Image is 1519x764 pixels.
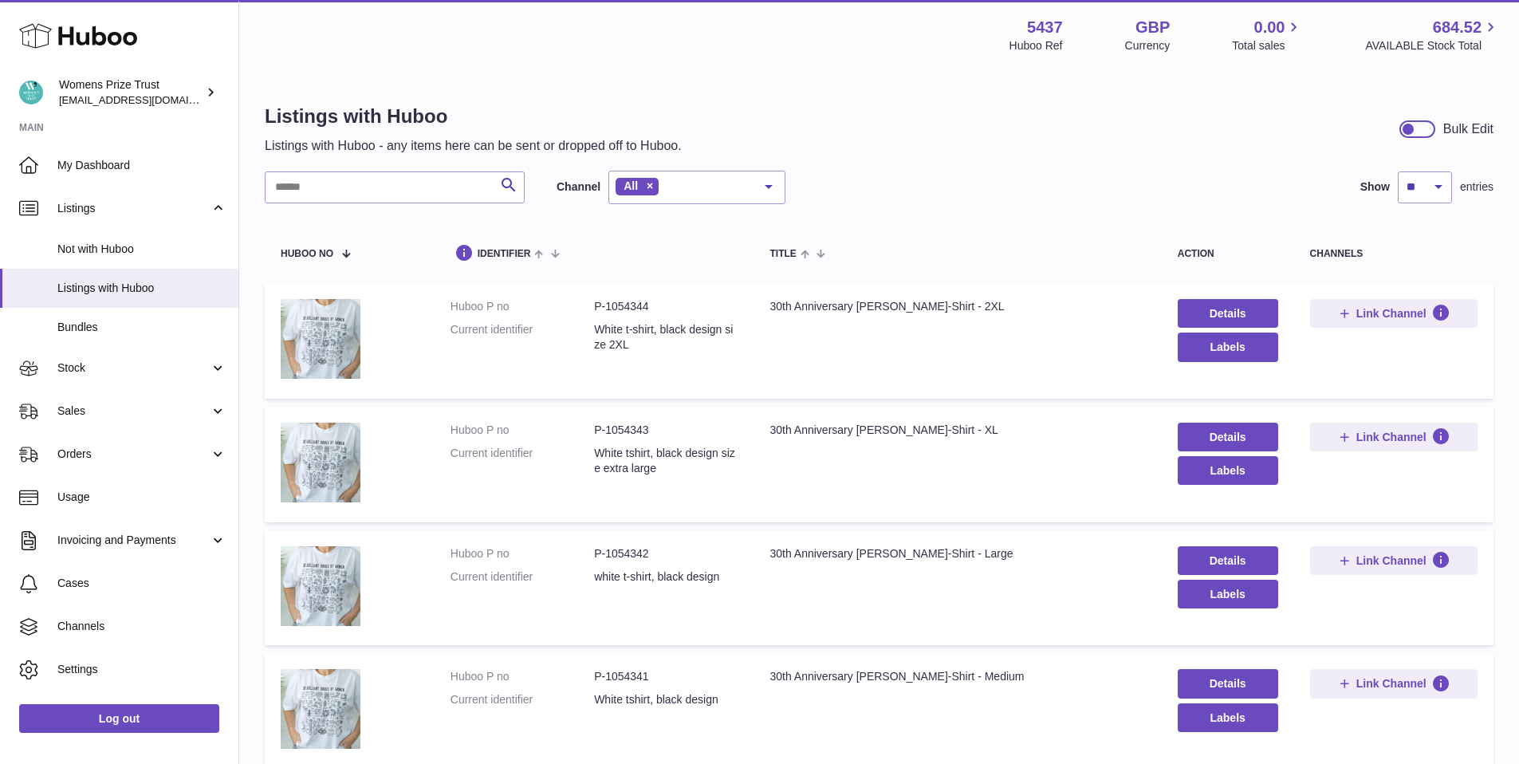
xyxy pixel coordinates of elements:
[769,423,1145,438] div: 30th Anniversary [PERSON_NAME]-Shirt - XL
[57,281,226,296] span: Listings with Huboo
[57,242,226,257] span: Not with Huboo
[1310,546,1478,575] button: Link Channel
[1433,17,1482,38] span: 684.52
[1135,17,1170,38] strong: GBP
[594,446,738,476] dd: White tshirt, black design size extra large
[451,669,594,684] dt: Huboo P no
[59,93,234,106] span: [EMAIL_ADDRESS][DOMAIN_NAME]
[19,704,219,733] a: Log out
[1232,38,1303,53] span: Total sales
[59,77,203,108] div: Womens Prize Trust
[769,299,1145,314] div: 30th Anniversary [PERSON_NAME]-Shirt - 2XL
[594,692,738,707] dd: White tshirt, black design
[1125,38,1171,53] div: Currency
[57,201,210,216] span: Listings
[594,546,738,561] dd: P-1054342
[281,546,360,626] img: 30th Anniversary Scarlett Curtis T-Shirt - Large
[1356,306,1427,321] span: Link Channel
[769,669,1145,684] div: 30th Anniversary [PERSON_NAME]-Shirt - Medium
[594,669,738,684] dd: P-1054341
[57,447,210,462] span: Orders
[281,299,360,379] img: 30th Anniversary Scarlett Curtis T-Shirt - 2XL
[1178,456,1278,485] button: Labels
[281,669,360,749] img: 30th Anniversary Scarlett Curtis T-Shirt - Medium
[57,533,210,548] span: Invoicing and Payments
[769,249,796,259] span: title
[1178,249,1278,259] div: action
[451,569,594,585] dt: Current identifier
[57,490,226,505] span: Usage
[1009,38,1063,53] div: Huboo Ref
[1178,580,1278,608] button: Labels
[451,423,594,438] dt: Huboo P no
[557,179,600,195] label: Channel
[594,299,738,314] dd: P-1054344
[281,423,360,502] img: 30th Anniversary Scarlett Curtis T-Shirt - XL
[265,137,682,155] p: Listings with Huboo - any items here can be sent or dropped off to Huboo.
[1310,299,1478,328] button: Link Channel
[57,404,210,419] span: Sales
[1178,333,1278,361] button: Labels
[451,546,594,561] dt: Huboo P no
[19,81,43,104] img: info@womensprizeforfiction.co.uk
[1232,17,1303,53] a: 0.00 Total sales
[1460,179,1493,195] span: entries
[1365,38,1500,53] span: AVAILABLE Stock Total
[57,158,226,173] span: My Dashboard
[1356,676,1427,691] span: Link Channel
[1310,249,1478,259] div: channels
[1178,546,1278,575] a: Details
[1178,703,1278,732] button: Labels
[57,576,226,591] span: Cases
[57,662,226,677] span: Settings
[1443,120,1493,138] div: Bulk Edit
[57,360,210,376] span: Stock
[451,322,594,352] dt: Current identifier
[1178,423,1278,451] a: Details
[594,569,738,585] dd: white t-shirt, black design
[1365,17,1500,53] a: 684.52 AVAILABLE Stock Total
[281,249,333,259] span: Huboo no
[451,299,594,314] dt: Huboo P no
[1178,669,1278,698] a: Details
[57,320,226,335] span: Bundles
[1356,553,1427,568] span: Link Channel
[1027,17,1063,38] strong: 5437
[1356,430,1427,444] span: Link Channel
[478,249,531,259] span: identifier
[265,104,682,129] h1: Listings with Huboo
[1178,299,1278,328] a: Details
[594,322,738,352] dd: White t-shirt, black design size 2XL
[451,446,594,476] dt: Current identifier
[624,179,638,192] span: All
[57,619,226,634] span: Channels
[594,423,738,438] dd: P-1054343
[1310,423,1478,451] button: Link Channel
[769,546,1145,561] div: 30th Anniversary [PERSON_NAME]-Shirt - Large
[451,692,594,707] dt: Current identifier
[1310,669,1478,698] button: Link Channel
[1360,179,1390,195] label: Show
[1254,17,1285,38] span: 0.00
